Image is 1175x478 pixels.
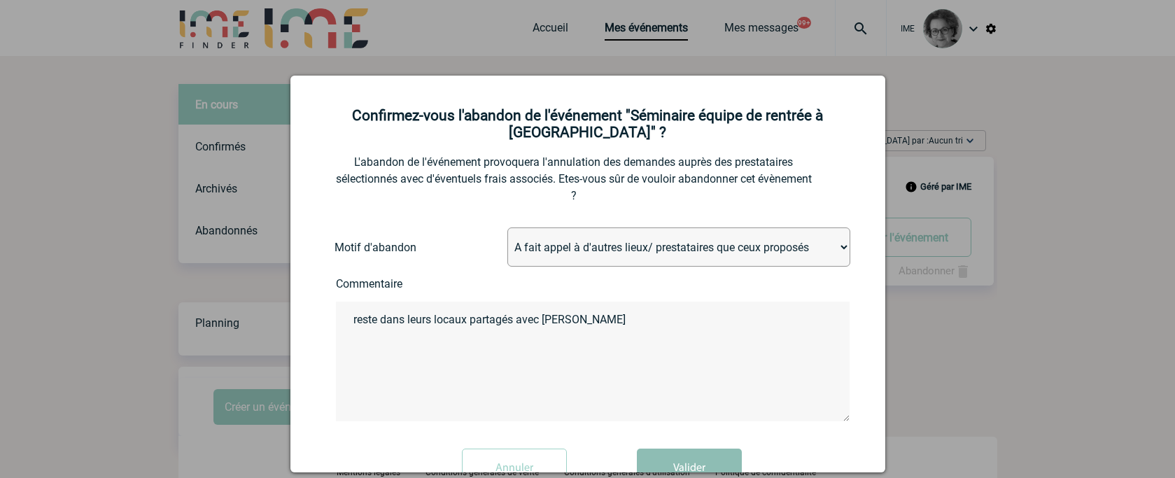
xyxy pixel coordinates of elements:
[335,241,443,254] label: Motif d'abandon
[336,277,448,290] label: Commentaire
[308,107,868,141] h2: Confirmez-vous l'abandon de l'événement "Séminaire équipe de rentrée à [GEOGRAPHIC_DATA]" ?
[336,154,812,204] p: L'abandon de l'événement provoquera l'annulation des demandes auprès des prestataires sélectionné...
